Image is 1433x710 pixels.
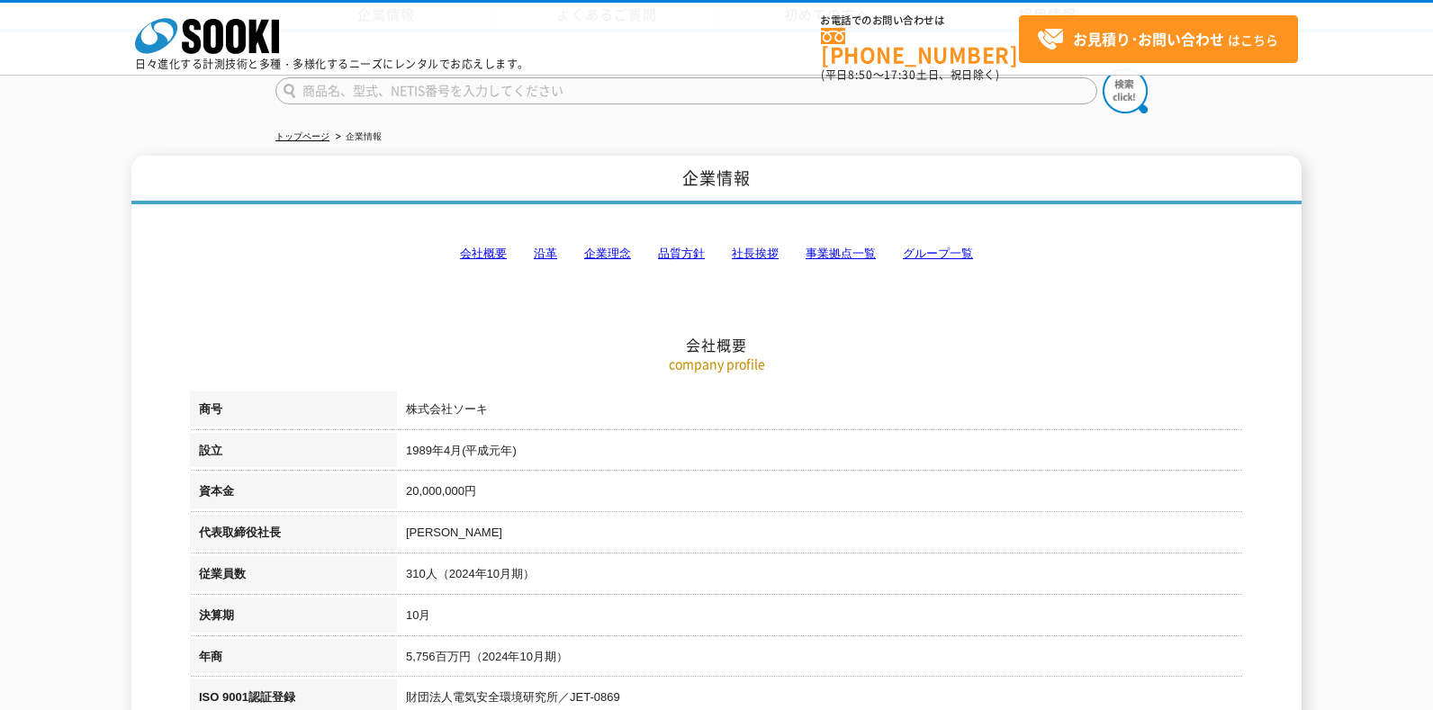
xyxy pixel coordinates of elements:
[397,515,1243,556] td: [PERSON_NAME]
[275,77,1097,104] input: 商品名、型式、NETIS番号を入力してください
[1019,15,1298,63] a: お見積り･お問い合わせはこちら
[903,247,973,260] a: グループ一覧
[131,156,1302,205] h1: 企業情報
[397,639,1243,680] td: 5,756百万円（2024年10月期）
[732,247,779,260] a: 社長挨拶
[821,28,1019,65] a: [PHONE_NUMBER]
[190,639,397,680] th: 年商
[821,15,1019,26] span: お電話でのお問い合わせは
[397,556,1243,598] td: 310人（2024年10月期）
[397,598,1243,639] td: 10月
[584,247,631,260] a: 企業理念
[190,598,397,639] th: 決算期
[190,556,397,598] th: 従業員数
[397,473,1243,515] td: 20,000,000円
[534,247,557,260] a: 沿革
[190,156,1243,355] h2: 会社概要
[190,355,1243,373] p: company profile
[1103,68,1148,113] img: btn_search.png
[135,58,529,69] p: 日々進化する計測技術と多種・多様化するニーズにレンタルでお応えします。
[848,67,873,83] span: 8:50
[460,247,507,260] a: 会社概要
[190,391,397,433] th: 商号
[332,128,382,147] li: 企業情報
[884,67,916,83] span: 17:30
[806,247,876,260] a: 事業拠点一覧
[190,473,397,515] th: 資本金
[397,391,1243,433] td: 株式会社ソーキ
[821,67,999,83] span: (平日 ～ 土日、祝日除く)
[658,247,705,260] a: 品質方針
[190,515,397,556] th: 代表取締役社長
[275,131,329,141] a: トップページ
[1073,28,1224,49] strong: お見積り･お問い合わせ
[1037,26,1278,53] span: はこちら
[190,433,397,474] th: 設立
[397,433,1243,474] td: 1989年4月(平成元年)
